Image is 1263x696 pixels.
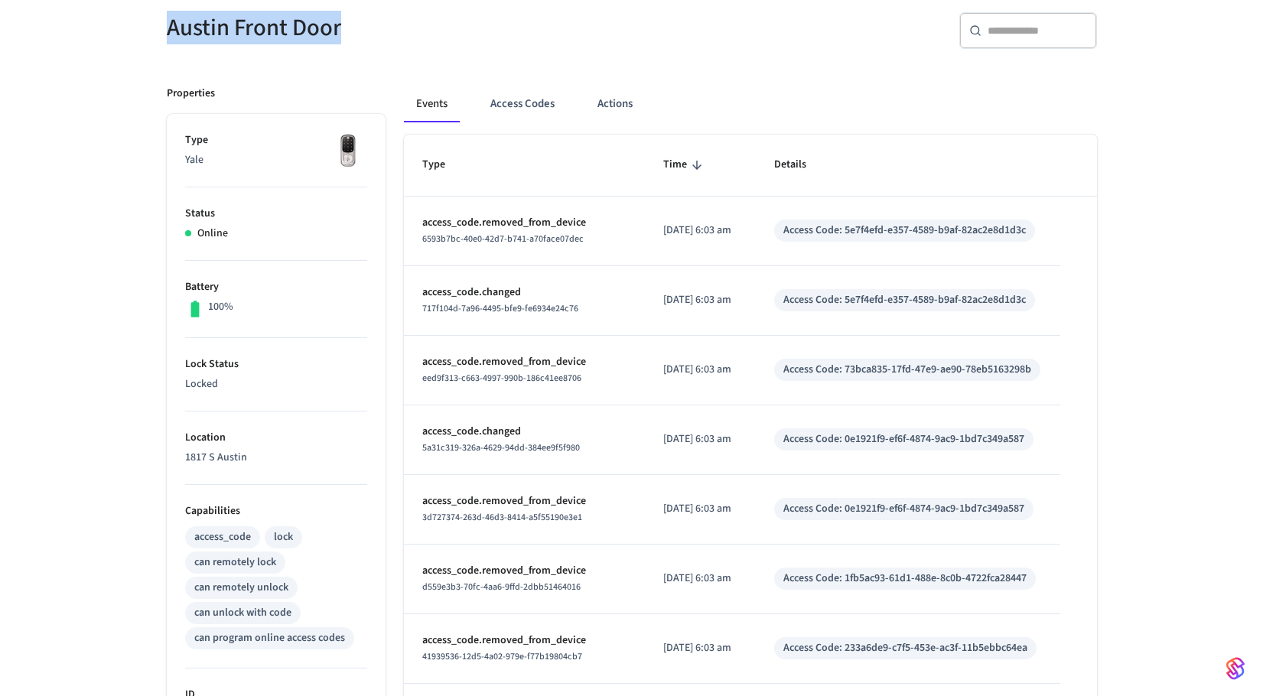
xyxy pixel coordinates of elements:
[783,431,1024,447] div: Access Code: 0e1921f9-ef6f-4874-9ac9-1bd7c349a587
[422,354,627,370] p: access_code.removed_from_device
[185,206,367,222] p: Status
[783,640,1027,656] div: Access Code: 233a6de9-c7f5-453e-ac3f-11b5ebbc64ea
[422,563,627,579] p: access_code.removed_from_device
[185,356,367,372] p: Lock Status
[167,86,215,102] p: Properties
[167,12,623,44] h5: Austin Front Door
[422,633,627,649] p: access_code.removed_from_device
[774,153,826,177] span: Details
[185,503,367,519] p: Capabilities
[422,650,582,663] span: 41939536-12d5-4a02-979e-f77b19804cb7
[185,279,367,295] p: Battery
[783,292,1026,308] div: Access Code: 5e7f4efd-e357-4589-b9af-82ac2e8d1d3c
[1226,656,1245,681] img: SeamLogoGradient.69752ec5.svg
[422,233,584,246] span: 6593b7bc-40e0-42d7-b741-a70face07dec
[185,152,367,168] p: Yale
[422,581,581,594] span: d559e3b3-70fc-4aa6-9ffd-2dbb51464016
[663,431,737,447] p: [DATE] 6:03 am
[422,511,582,524] span: 3d727374-263d-46d3-8414-a5f55190e3e1
[208,299,233,315] p: 100%
[329,132,367,171] img: Yale Assure Touchscreen Wifi Smart Lock, Satin Nickel, Front
[422,285,627,301] p: access_code.changed
[185,376,367,392] p: Locked
[783,501,1024,517] div: Access Code: 0e1921f9-ef6f-4874-9ac9-1bd7c349a587
[585,86,645,122] button: Actions
[422,153,465,177] span: Type
[422,302,578,315] span: 717f104d-7a96-4495-bfe9-fe6934e24c76
[783,362,1031,378] div: Access Code: 73bca835-17fd-47e9-ae90-78eb5163298b
[663,571,737,587] p: [DATE] 6:03 am
[663,292,737,308] p: [DATE] 6:03 am
[783,571,1027,587] div: Access Code: 1fb5ac93-61d1-488e-8c0b-4722fca28447
[197,226,228,242] p: Online
[663,640,737,656] p: [DATE] 6:03 am
[185,132,367,148] p: Type
[422,215,627,231] p: access_code.removed_from_device
[783,223,1026,239] div: Access Code: 5e7f4efd-e357-4589-b9af-82ac2e8d1d3c
[422,493,627,509] p: access_code.removed_from_device
[422,441,580,454] span: 5a31c319-326a-4629-94dd-384ee9f5f980
[663,153,707,177] span: Time
[663,362,737,378] p: [DATE] 6:03 am
[478,86,567,122] button: Access Codes
[194,555,276,571] div: can remotely lock
[194,529,251,545] div: access_code
[194,630,345,646] div: can program online access codes
[185,430,367,446] p: Location
[194,605,291,621] div: can unlock with code
[185,450,367,466] p: 1817 S Austin
[422,372,581,385] span: eed9f313-c663-4997-990b-186c41ee8706
[404,86,1097,122] div: ant example
[274,529,293,545] div: lock
[194,580,288,596] div: can remotely unlock
[663,501,737,517] p: [DATE] 6:03 am
[663,223,737,239] p: [DATE] 6:03 am
[404,86,460,122] button: Events
[422,424,627,440] p: access_code.changed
